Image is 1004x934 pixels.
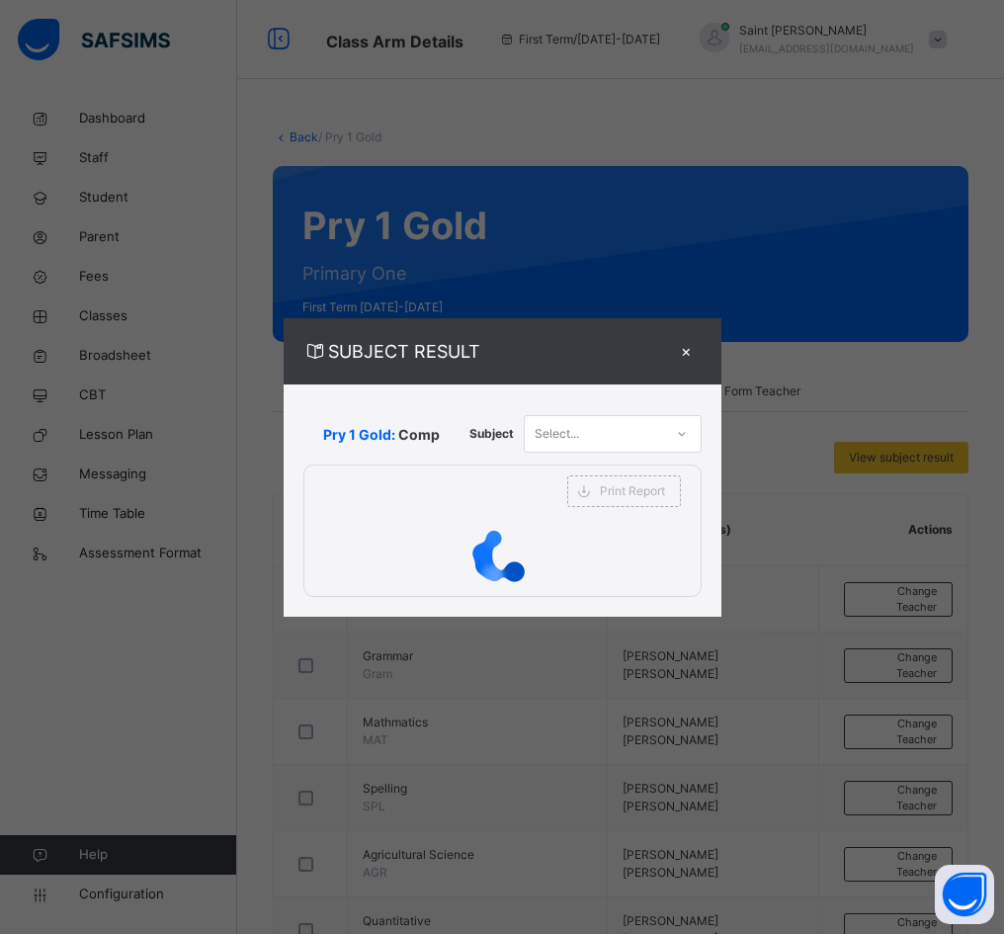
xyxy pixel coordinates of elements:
[600,482,665,500] span: Print Report
[535,415,579,453] div: Select...
[398,424,440,445] span: Comp
[935,865,994,924] button: Open asap
[323,424,395,445] span: Pry 1 Gold:
[303,338,672,365] span: SUBJECT RESULT
[672,338,702,365] div: ×
[469,425,514,443] span: Subject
